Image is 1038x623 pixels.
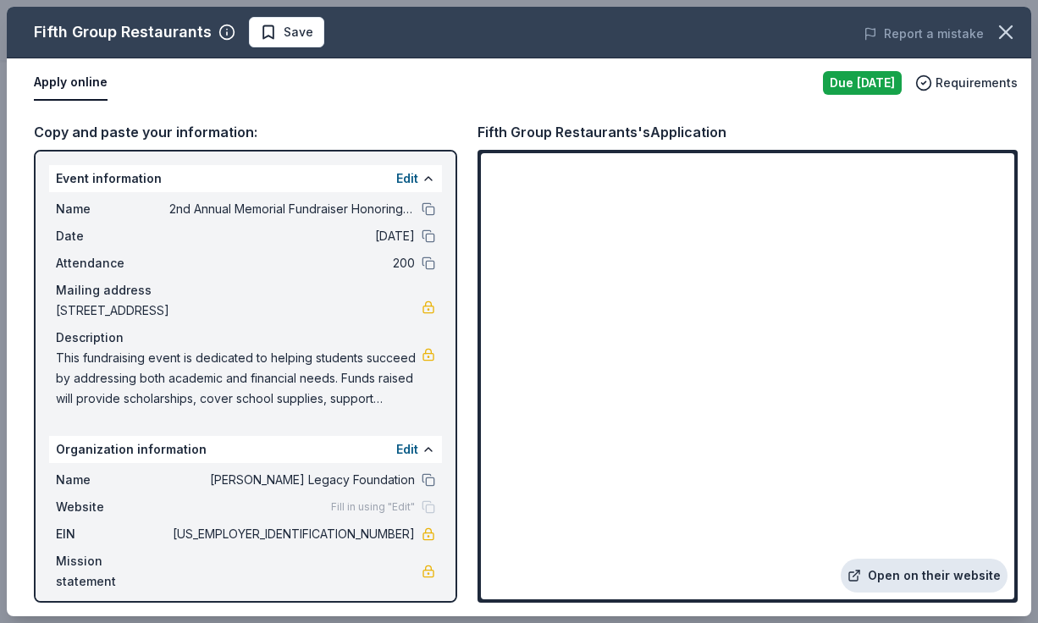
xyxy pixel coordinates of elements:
span: 2nd Annual Memorial Fundraiser Honoring a Life Uploading a Future [169,199,415,219]
button: Requirements [915,73,1018,93]
div: Fifth Group Restaurants's Application [478,121,726,143]
span: 200 [169,253,415,273]
span: Name [56,470,169,490]
button: Apply online [34,65,108,101]
span: Mission statement [56,551,169,592]
span: Attendance [56,253,169,273]
span: EIN [56,524,169,544]
div: Mailing address [56,280,435,300]
div: Event information [49,165,442,192]
span: [PERSON_NAME] Legacy Foundation [169,470,415,490]
button: Edit [396,439,418,460]
span: [US_EMPLOYER_IDENTIFICATION_NUMBER] [169,524,415,544]
span: Fill in using "Edit" [331,500,415,514]
span: Date [56,226,169,246]
span: Website [56,497,169,517]
div: Copy and paste your information: [34,121,457,143]
a: Open on their website [841,559,1008,593]
button: Report a mistake [864,24,984,44]
span: Name [56,199,169,219]
span: Requirements [936,73,1018,93]
span: [STREET_ADDRESS] [56,300,422,321]
div: Fifth Group Restaurants [34,19,212,46]
span: This fundraising event is dedicated to helping students succeed by addressing both academic and f... [56,348,422,409]
span: [DATE] [169,226,415,246]
div: Description [56,328,435,348]
button: Save [249,17,324,47]
span: Save [284,22,313,42]
div: Due [DATE] [823,71,902,95]
div: Organization information [49,436,442,463]
button: Edit [396,168,418,189]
